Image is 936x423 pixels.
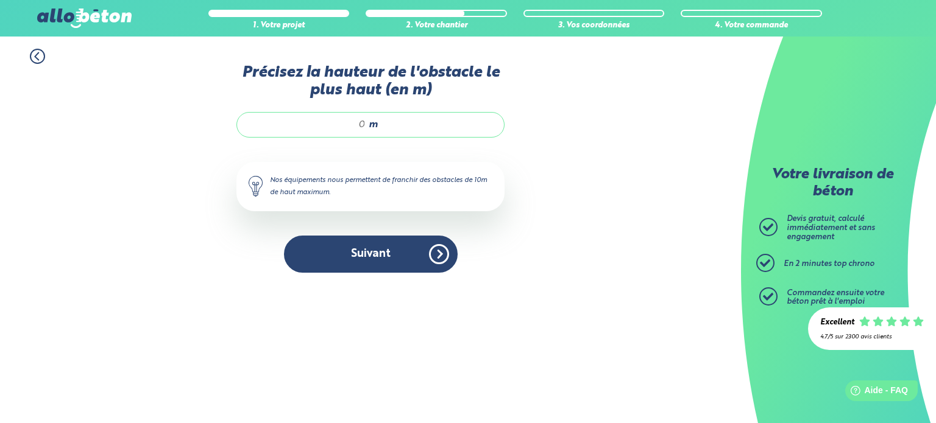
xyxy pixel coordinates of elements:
[37,9,131,28] img: allobéton
[236,162,505,211] div: Nos équipements nous permettent de franchir des obstacles de 10m de haut maximum.
[284,236,458,273] button: Suivant
[236,64,505,100] label: Précisez la hauteur de l'obstacle le plus haut (en m)
[369,119,378,130] span: m
[523,21,665,30] div: 3. Vos coordonnées
[366,21,507,30] div: 2. Votre chantier
[249,119,366,131] input: 0
[828,376,923,410] iframe: Help widget launcher
[681,21,822,30] div: 4. Votre commande
[208,21,350,30] div: 1. Votre projet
